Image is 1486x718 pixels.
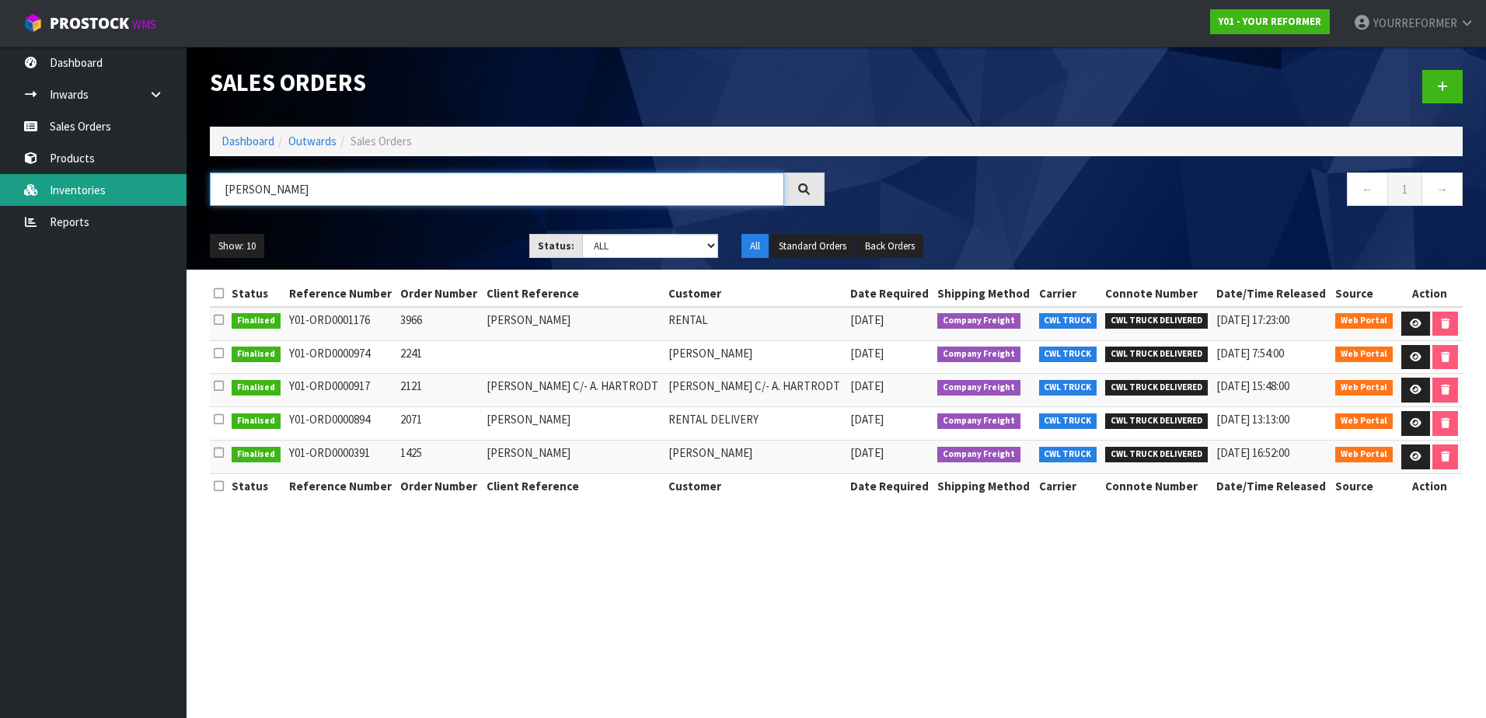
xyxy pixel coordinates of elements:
[232,380,281,396] span: Finalised
[665,407,846,441] td: RENTAL DELIVERY
[483,441,665,474] td: [PERSON_NAME]
[846,281,933,306] th: Date Required
[1331,281,1397,306] th: Source
[396,441,482,474] td: 1425
[1216,445,1289,460] span: [DATE] 16:52:00
[1421,173,1463,206] a: →
[285,374,397,407] td: Y01-ORD0000917
[1397,474,1463,499] th: Action
[770,234,855,259] button: Standard Orders
[1035,281,1102,306] th: Carrier
[1105,347,1208,362] span: CWL TRUCK DELIVERED
[285,407,397,441] td: Y01-ORD0000894
[850,346,884,361] span: [DATE]
[665,340,846,374] td: [PERSON_NAME]
[850,412,884,427] span: [DATE]
[1335,413,1393,429] span: Web Portal
[665,281,846,306] th: Customer
[285,441,397,474] td: Y01-ORD0000391
[850,445,884,460] span: [DATE]
[538,239,574,253] strong: Status:
[285,474,397,499] th: Reference Number
[1212,281,1331,306] th: Date/Time Released
[937,413,1020,429] span: Company Freight
[1397,281,1463,306] th: Action
[1039,313,1097,329] span: CWL TRUCK
[210,234,264,259] button: Show: 10
[1101,281,1212,306] th: Connote Number
[285,281,397,306] th: Reference Number
[933,281,1035,306] th: Shipping Method
[850,312,884,327] span: [DATE]
[228,474,284,499] th: Status
[1039,447,1097,462] span: CWL TRUCK
[937,380,1020,396] span: Company Freight
[1216,346,1284,361] span: [DATE] 7:54:00
[937,347,1020,362] span: Company Freight
[1347,173,1388,206] a: ←
[483,474,665,499] th: Client Reference
[232,313,281,329] span: Finalised
[1331,474,1397,499] th: Source
[285,340,397,374] td: Y01-ORD0000974
[1335,447,1393,462] span: Web Portal
[933,474,1035,499] th: Shipping Method
[1219,15,1321,28] strong: Y01 - YOUR REFORMER
[232,447,281,462] span: Finalised
[232,413,281,429] span: Finalised
[665,307,846,340] td: RENTAL
[396,407,482,441] td: 2071
[1212,474,1331,499] th: Date/Time Released
[846,474,933,499] th: Date Required
[1373,16,1457,30] span: YOURREFORMER
[50,13,129,33] span: ProStock
[483,407,665,441] td: [PERSON_NAME]
[396,340,482,374] td: 2241
[937,447,1020,462] span: Company Freight
[483,374,665,407] td: [PERSON_NAME] C/- A. HARTRODT
[1039,347,1097,362] span: CWL TRUCK
[483,307,665,340] td: [PERSON_NAME]
[741,234,769,259] button: All
[1105,380,1208,396] span: CWL TRUCK DELIVERED
[1335,347,1393,362] span: Web Portal
[856,234,923,259] button: Back Orders
[210,70,825,96] h1: Sales Orders
[23,13,43,33] img: cube-alt.png
[1216,412,1289,427] span: [DATE] 13:13:00
[1101,474,1212,499] th: Connote Number
[132,17,156,32] small: WMS
[1105,413,1208,429] span: CWL TRUCK DELIVERED
[288,134,337,148] a: Outwards
[396,281,482,306] th: Order Number
[1105,313,1208,329] span: CWL TRUCK DELIVERED
[1035,474,1102,499] th: Carrier
[665,441,846,474] td: [PERSON_NAME]
[396,474,482,499] th: Order Number
[1335,380,1393,396] span: Web Portal
[351,134,412,148] span: Sales Orders
[396,307,482,340] td: 3966
[228,281,284,306] th: Status
[1216,312,1289,327] span: [DATE] 17:23:00
[222,134,274,148] a: Dashboard
[1039,380,1097,396] span: CWL TRUCK
[665,474,846,499] th: Customer
[483,281,665,306] th: Client Reference
[850,378,884,393] span: [DATE]
[210,173,784,206] input: Search sales orders
[232,347,281,362] span: Finalised
[1335,313,1393,329] span: Web Portal
[1216,378,1289,393] span: [DATE] 15:48:00
[1039,413,1097,429] span: CWL TRUCK
[285,307,397,340] td: Y01-ORD0001176
[1105,447,1208,462] span: CWL TRUCK DELIVERED
[937,313,1020,329] span: Company Freight
[848,173,1463,211] nav: Page navigation
[396,374,482,407] td: 2121
[665,374,846,407] td: [PERSON_NAME] C/- A. HARTRODT
[1387,173,1422,206] a: 1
